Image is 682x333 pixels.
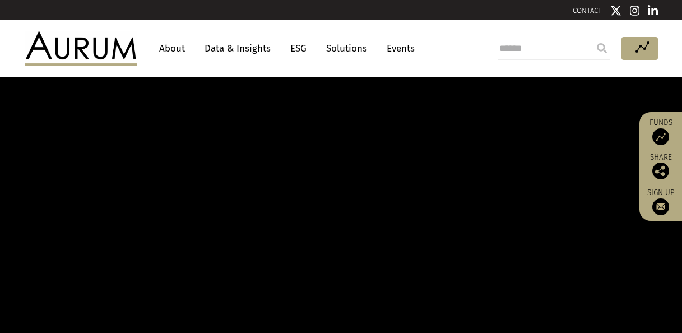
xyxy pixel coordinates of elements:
[645,118,676,145] a: Funds
[648,5,658,16] img: Linkedin icon
[381,38,415,59] a: Events
[321,38,373,59] a: Solutions
[610,5,621,16] img: Twitter icon
[154,38,191,59] a: About
[645,188,676,215] a: Sign up
[645,154,676,179] div: Share
[591,37,613,59] input: Submit
[652,163,669,179] img: Share this post
[630,5,640,16] img: Instagram icon
[285,38,312,59] a: ESG
[25,31,137,65] img: Aurum
[573,6,602,15] a: CONTACT
[652,128,669,145] img: Access Funds
[652,198,669,215] img: Sign up to our newsletter
[199,38,276,59] a: Data & Insights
